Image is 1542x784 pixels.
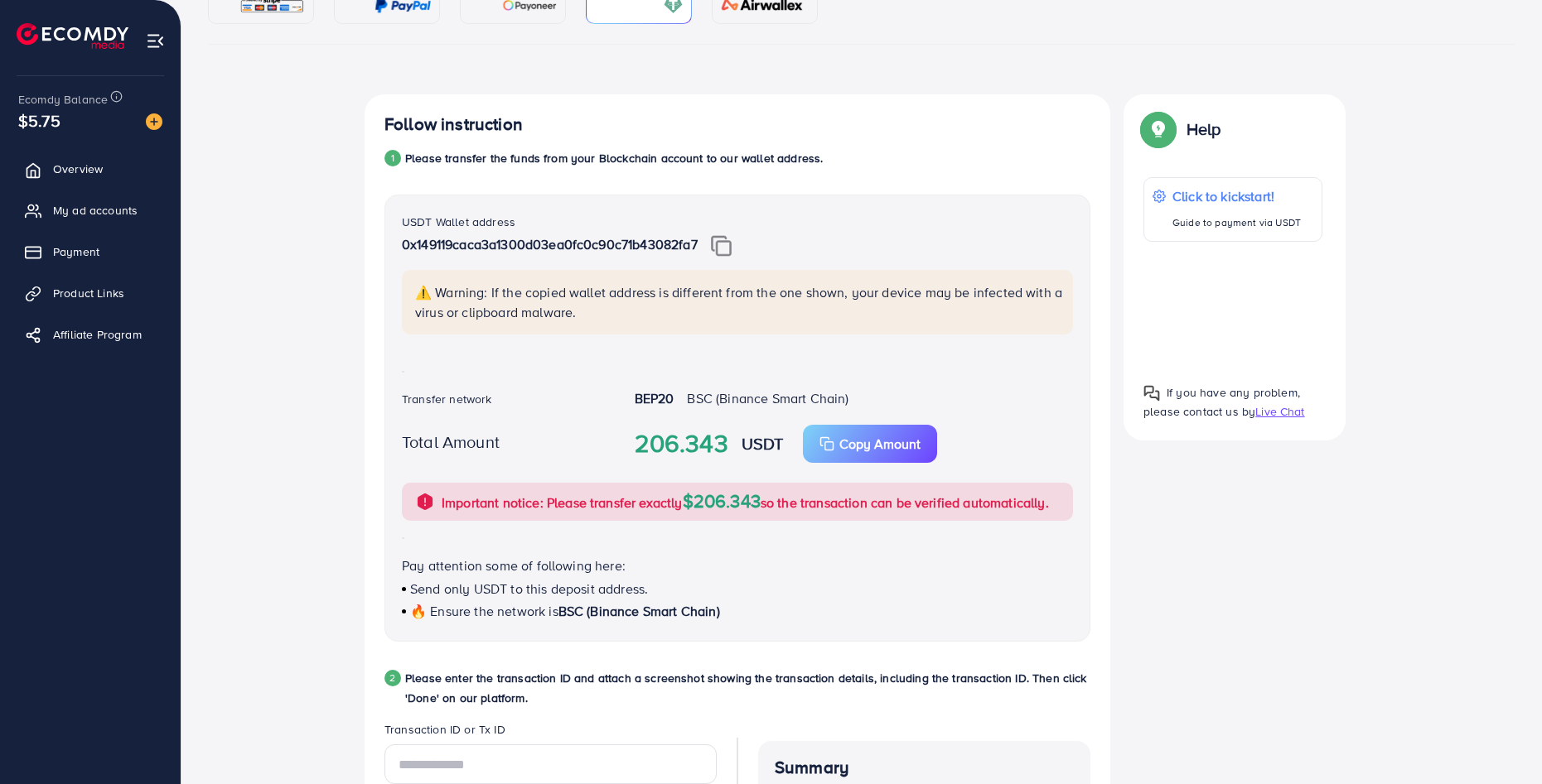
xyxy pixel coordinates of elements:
img: Popup guide [1143,114,1173,144]
p: Help [1187,119,1221,139]
label: Total Amount [402,430,500,454]
span: Ecomdy Balance [18,91,108,108]
span: My ad accounts [53,202,138,219]
p: Please transfer the funds from your Blockchain account to our wallet address. [405,148,823,168]
span: BSC (Binance Smart Chain) [558,602,720,620]
a: Payment [12,235,168,268]
span: Product Links [53,285,124,301]
p: 0x149119caca3a1300d03ea0fc0c90c71b43082fa7 [402,234,1073,257]
span: Payment [53,243,99,260]
p: Guide to payment via USDT [1172,213,1301,233]
img: logo [17,23,128,49]
strong: USDT [742,431,784,455]
span: BSC (Binance Smart Chain) [687,389,848,407]
p: Pay attention some of following here: [402,556,1073,575]
img: menu [146,31,165,51]
a: Affiliate Program [12,318,168,351]
span: If you have any problem, please contact us by [1143,384,1300,420]
legend: Transaction ID or Tx ID [384,721,717,744]
p: ⚠️ Warning: If the copied wallet address is different from the one shown, your device may be infe... [415,282,1063,322]
div: 2 [384,670,401,686]
button: Copy Amount [803,425,937,463]
span: Affiliate Program [53,326,142,343]
p: Copy Amount [839,434,921,454]
img: img [711,235,732,257]
h4: Summary [775,758,1074,778]
span: Overview [53,161,103,177]
img: Popup guide [1143,385,1160,402]
p: Click to kickstart! [1172,186,1301,206]
h4: Follow instruction [384,114,523,135]
span: $5.75 [18,108,60,132]
img: image [146,113,162,130]
img: alert [415,492,435,512]
a: My ad accounts [12,194,168,227]
label: Transfer network [402,391,492,407]
a: Product Links [12,277,168,310]
a: Overview [12,152,168,185]
strong: BEP20 [635,389,674,407]
strong: 206.343 [635,426,728,462]
span: Live Chat [1255,403,1304,420]
span: $206.343 [683,488,761,513]
iframe: Chat [1472,709,1530,772]
span: 🔥 Ensure the network is [410,602,558,620]
p: Send only USDT to this deposit address. [402,579,1073,599]
label: USDT Wallet address [402,214,515,230]
p: Please enter the transaction ID and attach a screenshot showing the transaction details, includin... [405,668,1090,708]
p: Important notice: Please transfer exactly so the transaction can be verified automatically. [442,491,1049,512]
div: 1 [384,150,401,166]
